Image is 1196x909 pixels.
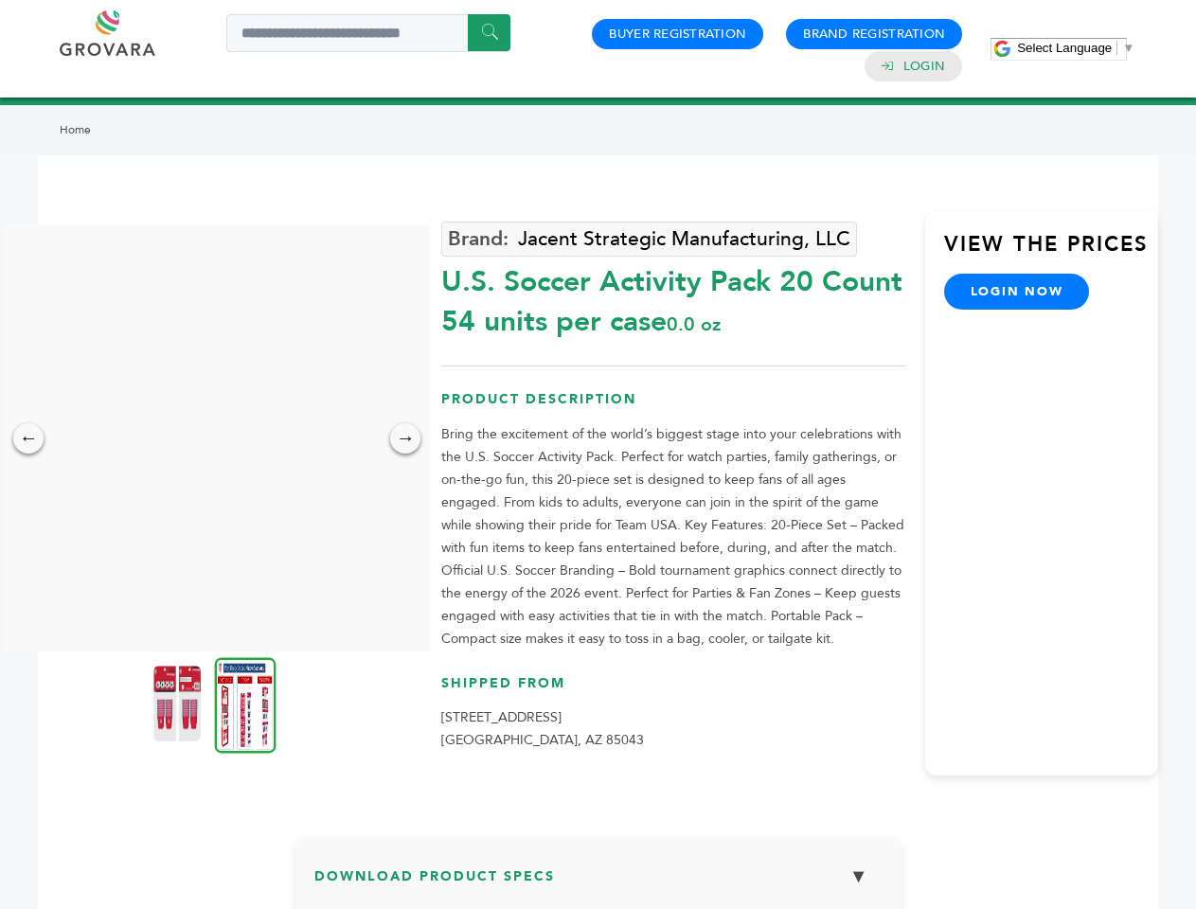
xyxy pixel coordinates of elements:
[441,390,906,423] h3: Product Description
[441,706,906,752] p: [STREET_ADDRESS] [GEOGRAPHIC_DATA], AZ 85043
[226,14,510,52] input: Search a product or brand...
[667,312,721,337] span: 0.0 oz
[441,423,906,651] p: Bring the excitement of the world’s biggest stage into your celebrations with the U.S. Soccer Act...
[944,274,1090,310] a: login now
[441,674,906,707] h3: Shipped From
[803,26,945,43] a: Brand Registration
[13,423,44,454] div: ←
[1122,41,1134,55] span: ▼
[1017,41,1112,55] span: Select Language
[1017,41,1134,55] a: Select Language​
[441,253,906,342] div: U.S. Soccer Activity Pack 20 Count 54 units per case
[215,657,277,753] img: U.S. Soccer Activity Pack – 20 Count 54 units per case 0.0 oz
[1116,41,1117,55] span: ​
[441,222,857,257] a: Jacent Strategic Manufacturing, LLC
[903,58,945,75] a: Login
[835,856,883,897] button: ▼
[390,423,420,454] div: →
[944,230,1158,274] h3: View the Prices
[609,26,746,43] a: Buyer Registration
[60,122,91,137] a: Home
[153,666,201,741] img: U.S. Soccer Activity Pack – 20 Count 54 units per case 0.0 oz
